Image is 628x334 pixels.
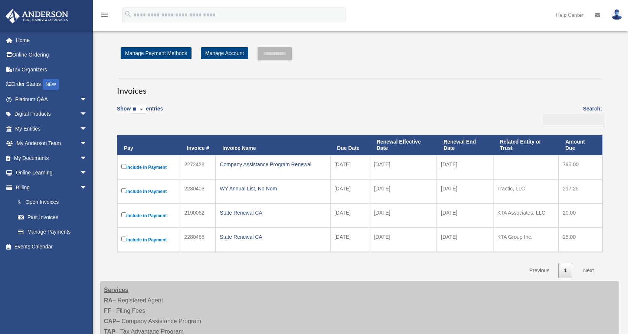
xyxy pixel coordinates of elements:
[22,198,26,207] span: $
[121,47,192,59] a: Manage Payment Methods
[180,155,216,179] td: 2272428
[370,135,437,155] th: Renewal Effective Date: activate to sort column ascending
[493,135,559,155] th: Related Entity or Trust: activate to sort column ascending
[121,235,176,244] label: Include in Payment
[80,136,95,151] span: arrow_drop_down
[330,228,370,252] td: [DATE]
[437,228,493,252] td: [DATE]
[330,179,370,203] td: [DATE]
[558,263,572,278] a: 1
[5,180,95,195] a: Billingarrow_drop_down
[80,107,95,122] span: arrow_drop_down
[559,135,602,155] th: Amount Due: activate to sort column ascending
[100,10,109,19] i: menu
[578,263,599,278] a: Next
[80,151,95,166] span: arrow_drop_down
[180,203,216,228] td: 2190062
[370,179,437,203] td: [DATE]
[10,225,95,240] a: Manage Payments
[524,263,555,278] a: Previous
[370,155,437,179] td: [DATE]
[543,113,605,128] input: Search:
[370,203,437,228] td: [DATE]
[121,211,176,220] label: Include in Payment
[180,228,216,252] td: 2280485
[493,179,559,203] td: Tractic, LLC
[124,10,132,18] i: search
[121,237,126,241] input: Include in Payment
[5,77,98,92] a: Order StatusNEW
[5,136,98,151] a: My Anderson Teamarrow_drop_down
[10,195,91,210] a: $Open Invoices
[220,159,326,170] div: Company Assistance Program Renewal
[559,228,602,252] td: 25.00
[104,318,117,324] strong: CAP
[493,228,559,252] td: KTA Group Inc.
[5,62,98,77] a: Tax Organizers
[220,208,326,218] div: State Renewal CA
[5,92,98,107] a: Platinum Q&Aarrow_drop_down
[330,155,370,179] td: [DATE]
[104,297,112,304] strong: RA
[437,155,493,179] td: [DATE]
[540,104,602,127] label: Search:
[180,135,216,155] th: Invoice #: activate to sort column ascending
[5,107,98,122] a: Digital Productsarrow_drop_down
[220,232,326,242] div: State Renewal CA
[5,48,98,62] a: Online Ordering
[104,308,111,314] strong: FF
[121,212,126,217] input: Include in Payment
[121,163,176,172] label: Include in Payment
[5,166,98,180] a: Online Learningarrow_drop_down
[559,203,602,228] td: 20.00
[5,151,98,166] a: My Documentsarrow_drop_down
[201,47,248,59] a: Manage Account
[437,179,493,203] td: [DATE]
[80,121,95,137] span: arrow_drop_down
[117,78,602,97] h3: Invoices
[3,9,71,23] img: Anderson Advisors Platinum Portal
[370,228,437,252] td: [DATE]
[80,180,95,195] span: arrow_drop_down
[180,179,216,203] td: 2280403
[121,187,176,196] label: Include in Payment
[330,203,370,228] td: [DATE]
[104,287,128,293] strong: Services
[559,155,602,179] td: 795.00
[220,183,326,194] div: WY Annual List, No Nom
[559,179,602,203] td: 217.25
[100,13,109,19] a: menu
[121,164,126,169] input: Include in Payment
[121,188,126,193] input: Include in Payment
[5,239,98,254] a: Events Calendar
[330,135,370,155] th: Due Date: activate to sort column ascending
[117,135,180,155] th: Pay: activate to sort column descending
[5,33,98,48] a: Home
[80,166,95,181] span: arrow_drop_down
[117,104,163,121] label: Show entries
[493,203,559,228] td: KTA Associates, LLC
[43,79,59,90] div: NEW
[437,203,493,228] td: [DATE]
[437,135,493,155] th: Renewal End Date: activate to sort column ascending
[80,92,95,107] span: arrow_drop_down
[131,105,146,114] select: Showentries
[611,9,622,20] img: User Pic
[216,135,330,155] th: Invoice Name: activate to sort column ascending
[10,210,95,225] a: Past Invoices
[5,121,98,136] a: My Entitiesarrow_drop_down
